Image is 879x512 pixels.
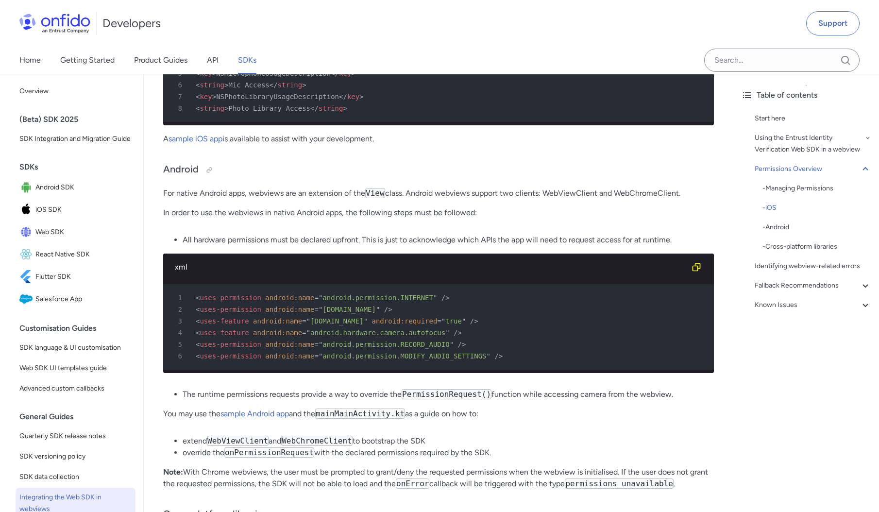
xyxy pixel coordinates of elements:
span: [DOMAIN_NAME] [310,317,364,325]
span: " [306,329,310,337]
a: Getting Started [60,47,115,74]
span: /> [494,352,503,360]
span: iOS SDK [35,203,132,217]
span: string [200,81,224,89]
div: - Cross-platform libraries [762,241,871,253]
span: " [364,317,368,325]
span: = [302,317,306,325]
span: 7 [167,91,189,102]
a: Support [806,11,860,35]
a: SDK data collection [16,467,135,487]
span: < [196,352,200,360]
span: > [359,93,363,101]
img: IconiOS SDK [19,203,35,217]
a: API [207,47,219,74]
input: Onfido search input field [704,49,860,72]
a: Using the Entrust Identity Verification Web SDK in a webview [755,132,871,155]
span: " [441,317,445,325]
a: IconFlutter SDKFlutter SDK [16,266,135,288]
span: key [200,93,212,101]
span: key [347,93,359,101]
span: " [319,352,322,360]
img: IconAndroid SDK [19,181,35,194]
span: < [196,329,200,337]
span: Web SDK UI templates guide [19,362,132,374]
div: (Beta) SDK 2025 [19,110,139,129]
a: sample iOS app [169,134,222,143]
span: key [200,69,212,77]
p: You may use the and the as a guide on how to: [163,408,714,420]
span: < [196,81,200,89]
span: 6 [167,79,189,91]
div: Table of contents [741,89,871,101]
a: IconiOS SDKiOS SDK [16,199,135,221]
span: = [314,306,318,313]
span: = [302,329,306,337]
a: Fallback Recommendations [755,280,871,291]
li: All hardware permissions must be declared upfront. This is just to acknowledge which APIs the app... [183,234,714,246]
span: Salesforce App [35,292,132,306]
img: IconWeb SDK [19,225,35,239]
button: Copy code snippet button [687,257,706,277]
span: < [196,69,200,77]
span: /> [470,317,478,325]
span: 1 [167,292,189,304]
span: uses-permission [200,306,261,313]
span: > [302,81,306,89]
a: IconWeb SDKWeb SDK [16,222,135,243]
a: SDK language & UI customisation [16,338,135,358]
a: -Cross-platform libraries [762,241,871,253]
span: SDK language & UI customisation [19,342,132,354]
li: extend and to bootstrap the SDK [183,435,714,447]
span: uses-permission [200,341,261,348]
span: " [433,294,437,302]
span: 6 [167,350,189,362]
span: > [351,69,355,77]
span: android.permission.INTERNET [322,294,433,302]
code: onPermissionRequest [224,447,314,458]
span: uses-permission [200,294,261,302]
span: android: [265,306,298,313]
span: " [319,306,322,313]
span: </ [331,69,339,77]
a: Permissions Overview [755,163,871,175]
div: Customisation Guides [19,319,139,338]
span: " [306,317,310,325]
span: " [462,317,466,325]
span: Android SDK [35,181,132,194]
h3: Android [163,162,714,178]
li: The runtime permissions requests provide a way to override the function while accessing camera fr... [183,389,714,400]
span: android.permission.MODIFY_AUDIO_SETTINGS [322,352,486,360]
span: name [298,352,315,360]
a: Web SDK UI templates guide [16,358,135,378]
span: uses-feature [200,317,249,325]
code: View [365,188,385,198]
a: Overview [16,82,135,101]
span: true [445,317,462,325]
span: android: [253,329,286,337]
span: Advanced custom callbacks [19,383,132,394]
span: " [445,329,449,337]
span: SDK Integration and Migration Guide [19,133,132,145]
span: = [437,317,441,325]
span: uses-feature [200,329,249,337]
span: </ [270,81,278,89]
span: > [212,69,216,77]
span: < [196,104,200,112]
a: Start here [755,113,871,124]
span: android.permission.RECORD_AUDIO [322,341,449,348]
a: Known Issues [755,299,871,311]
span: required [405,317,437,325]
span: /> [458,341,466,348]
span: key [339,69,351,77]
span: React Native SDK [35,248,132,261]
a: SDK versioning policy [16,447,135,466]
span: Web SDK [35,225,132,239]
a: IconAndroid SDKAndroid SDK [16,177,135,198]
span: Flutter SDK [35,270,132,284]
p: For native Android apps, webviews are an extension of the class. Android webviews support two cli... [163,188,714,199]
span: SDK versioning policy [19,451,132,462]
h1: Developers [102,16,161,31]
